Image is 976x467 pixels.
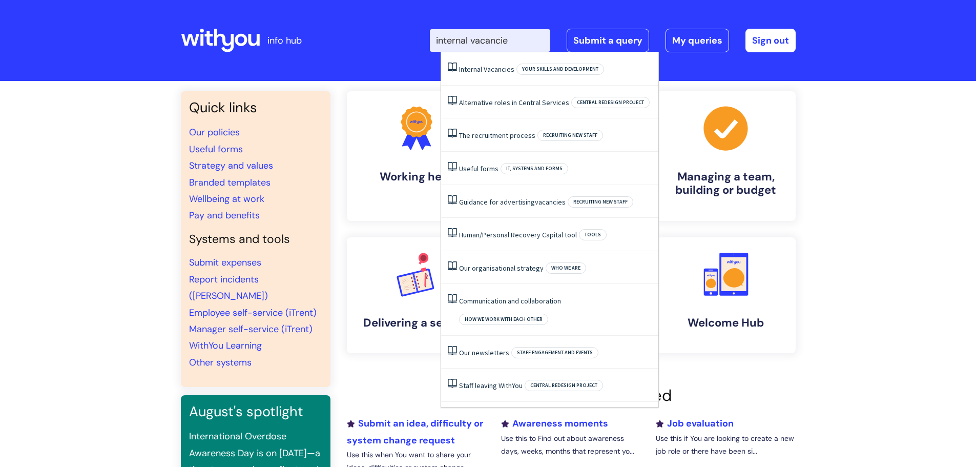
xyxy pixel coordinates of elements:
a: Internal Vacancies [459,65,514,74]
a: Welcome Hub [656,237,796,353]
a: My queries [666,29,729,52]
h4: Systems and tools [189,232,322,247]
a: Human/Personal Recovery Capital tool [459,230,577,239]
a: Our newsletters [459,348,509,357]
a: Sign out [745,29,796,52]
h4: Welcome Hub [664,316,787,330]
a: The recruitment process [459,131,535,140]
a: Submit an idea, difficulty or system change request [347,417,483,446]
a: Report incidents ([PERSON_NAME]) [189,273,268,302]
span: Recruiting new staff [537,130,603,141]
a: Submit expenses [189,256,261,269]
a: Pay and benefits [189,209,260,221]
span: Who we are [546,262,586,274]
span: IT, systems and forms [501,163,568,174]
span: Your skills and development [516,64,604,75]
input: Search [430,29,550,52]
a: Useful forms [459,164,499,173]
a: Alternative roles in Central Services [459,98,569,107]
a: Strategy and values [189,159,273,172]
span: Staff engagement and events [511,347,598,358]
a: Employee self-service (iTrent) [189,307,317,319]
span: Tools [579,229,607,240]
p: Use this to Find out about awareness days, weeks, months that represent yo... [501,432,640,458]
a: Awareness moments [501,417,608,430]
a: Submit a query [567,29,649,52]
a: Wellbeing at work [189,193,264,205]
a: WithYou Learning [189,339,262,352]
a: Manager self-service (iTrent) [189,323,313,335]
span: Central redesign project [525,380,603,391]
a: Working here [347,91,486,221]
h3: Quick links [189,99,322,116]
a: Staff leaving WithYou [459,381,523,390]
a: Branded templates [189,176,271,189]
span: Central redesign project [571,97,650,108]
a: Our organisational strategy [459,263,544,273]
h4: Working here [355,170,478,184]
span: Recruiting new staff [568,196,633,208]
h4: Delivering a service [355,316,478,330]
h4: Managing a team, building or budget [664,170,787,197]
p: info hub [267,32,302,49]
p: Use this if You are looking to create a new job role or there have been si... [656,432,795,458]
a: Communication and collaboration [459,296,561,306]
h2: Recently added or updated [347,386,796,405]
a: Job evaluation [656,417,734,430]
span: Internal [459,65,482,74]
a: Useful forms [189,143,243,155]
span: vacancies [535,197,566,207]
h3: August's spotlight [189,403,322,420]
span: Vacancies [484,65,514,74]
div: | - [430,29,796,52]
a: Managing a team, building or budget [656,91,796,221]
a: Other systems [189,356,252,369]
a: Our policies [189,126,240,138]
a: Guidance for advertisingvacancies [459,197,566,207]
a: Delivering a service [347,237,486,353]
span: How we work with each other [459,314,548,325]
